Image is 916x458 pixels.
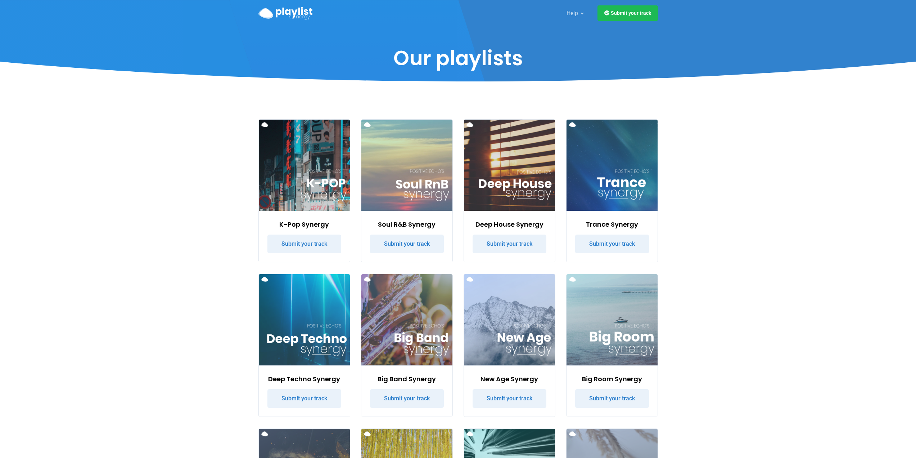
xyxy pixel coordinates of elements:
[267,235,341,253] a: Submit your track
[258,7,312,20] img: Playlist Synergy Logo
[370,389,444,408] a: Submit your track
[473,220,546,229] h3: Deep House Synergy
[464,120,555,211] img: Deep House Synergy Spotify Playlist Cover Image
[361,274,452,365] img: Big Band Synergy Spotify Playlist Cover Image
[361,120,452,211] img: Soul R&B Synergy Spotify Playlist Cover Image
[464,274,555,365] img: New Age Synergy Spotify Playlist Cover Image
[575,374,649,383] h3: Big Room Synergy
[258,5,312,21] a: Playlist Synergy
[370,374,444,383] h3: Big Band Synergy
[473,235,546,253] a: Submit your track
[259,120,350,211] img: K-Pop Synergy Spotify Playlist Cover Image
[267,389,341,408] a: Submit your track
[597,5,658,21] a: Submit your track
[567,120,658,211] img: Trance Synergy Spotify Playlist Cover Image
[567,274,658,365] img: Big Room Synergy Spotify Playlist Cover Image
[267,374,341,383] h3: Deep Techno Synergy
[267,220,341,229] h3: K-Pop Synergy
[370,220,444,229] h3: Soul R&B Synergy
[575,389,649,408] a: Submit your track
[473,389,546,408] a: Submit your track
[259,274,350,365] img: Deep Techno Synergy Spotify Playlist Cover Image
[338,46,578,70] h1: Our playlists
[575,220,649,229] h3: Trance Synergy
[575,235,649,253] a: Submit your track
[473,374,546,383] h3: New Age Synergy
[370,235,444,253] a: Submit your track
